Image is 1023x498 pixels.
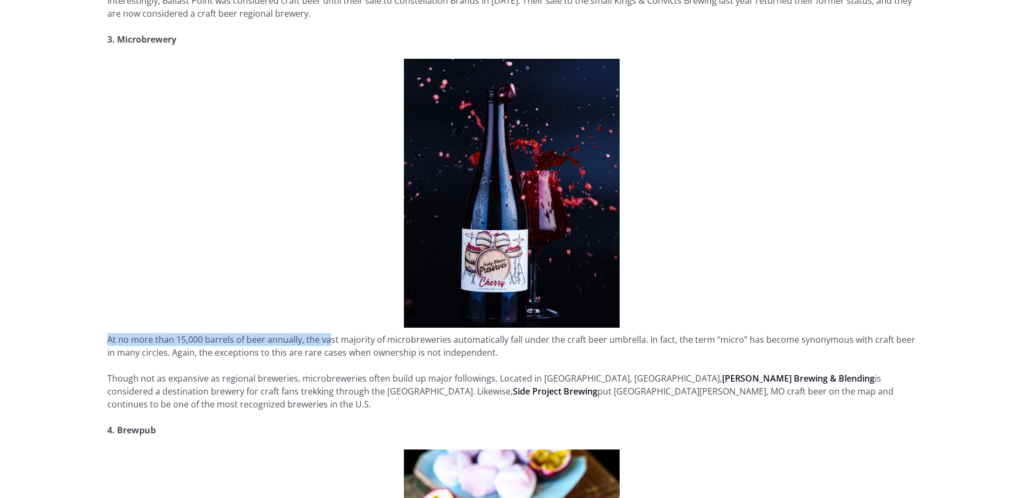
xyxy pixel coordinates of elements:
p: Though not as expansive as regional breweries, microbreweries often build up major followings. Lo... [107,372,916,411]
p: At no more than 15,000 barrels of beer annually, the vast majority of microbreweries automaticall... [107,333,916,359]
strong: 3. Microbrewery [107,33,176,45]
a: Side Project Brewing [513,385,598,397]
strong: 4. Brewpub [107,424,156,436]
a: [PERSON_NAME] Brewing & Blending [722,372,875,384]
